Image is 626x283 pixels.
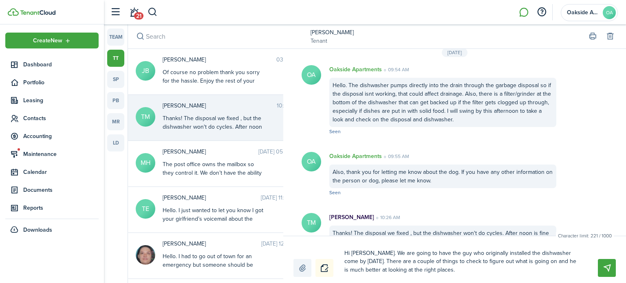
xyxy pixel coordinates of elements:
span: Seen [329,189,341,196]
p: Oakside Apartments [329,152,382,160]
avatar-text: OA [302,65,321,85]
time: 09:55 AM [382,153,409,160]
button: Print [587,31,598,42]
img: TenantCloud [8,8,19,16]
time: [DATE] 12:12 PM [261,239,300,248]
p: Oakside Apartments [329,65,382,74]
time: 09:54 AM [382,66,409,73]
span: Reports [23,204,99,212]
span: Taylor Mueller [163,101,277,110]
span: Seen [329,128,341,135]
div: Thanks! The disposal we fixed , but the dishwasher won't do cycles. After noon is fine [163,114,265,140]
time: 03:37 PM [276,55,300,64]
button: Open menu [5,33,99,48]
span: Maintenance [23,150,99,158]
time: [DATE] 11:49 AM [261,193,300,202]
span: JOE BARAHONA [163,55,276,64]
span: Portfolio [23,78,99,87]
span: Documents [23,186,99,194]
a: team [107,29,124,46]
div: Hello. I just wanted to let you know I got your girlfriend’s voicemail about the tenants in D09. ... [163,206,265,266]
a: [PERSON_NAME] [311,28,354,37]
div: Hello. The dishwasher pumps directly into the drain through the garbage disposal so if the dispos... [329,78,556,127]
span: Calendar [23,168,99,176]
a: ld [107,134,124,151]
avatar-text: TM [302,213,321,233]
p: [PERSON_NAME] [329,213,374,222]
span: Leasing [23,96,99,105]
img: TenantCloud [20,10,55,15]
div: Of course no problem thank you sorry for the hassle. Enjoy the rest of your day [163,68,265,94]
a: mr [107,113,124,130]
input: search [128,24,306,48]
time: [DATE] 05:59 PM [258,147,300,156]
button: Delete [604,31,616,42]
span: Jennifer Dahn [163,239,261,248]
div: Also, thank you for letting me know about the dog. If you have any other information on the perso... [329,165,556,188]
img: Jennifer Dahn [136,245,155,265]
a: sp [107,71,124,88]
span: Contacts [23,114,99,123]
time: 10:26 AM [277,101,300,110]
a: pb [107,92,124,109]
a: Reports [5,200,99,216]
span: Create New [33,38,62,44]
a: tt [107,50,124,67]
avatar-text: TM [136,107,155,127]
a: Notifications [126,2,142,23]
time: 10:26 AM [374,214,400,221]
avatar-text: JB [136,61,155,81]
avatar-text: MH [136,153,155,173]
avatar-text: OA [302,152,321,171]
button: Open sidebar [108,4,123,20]
div: Thanks! The disposal we fixed , but the dishwasher won't do cycles. After noon is fine [329,226,556,241]
button: Notice [315,259,333,277]
span: Thomas Enriquez [163,193,261,202]
a: Tenant [311,37,354,45]
button: Search [134,31,146,42]
span: Dashboard [23,60,99,69]
span: Downloads [23,226,52,234]
button: Send [598,259,616,277]
div: The post office owns the mailbox so they control it. We don’t have the ability to change locks on... [163,160,265,203]
avatar-text: OA [603,6,616,19]
span: Michael Hill [163,147,258,156]
span: Oakside Apartments [567,10,600,15]
span: 21 [134,12,143,20]
span: Accounting [23,132,99,140]
div: [DATE] [442,48,467,57]
button: Search [148,5,158,19]
small: Character limit: 221 / 1000 [556,232,614,239]
avatar-text: TE [136,199,155,219]
button: Open resource center [535,5,549,19]
a: Dashboard [5,57,99,72]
